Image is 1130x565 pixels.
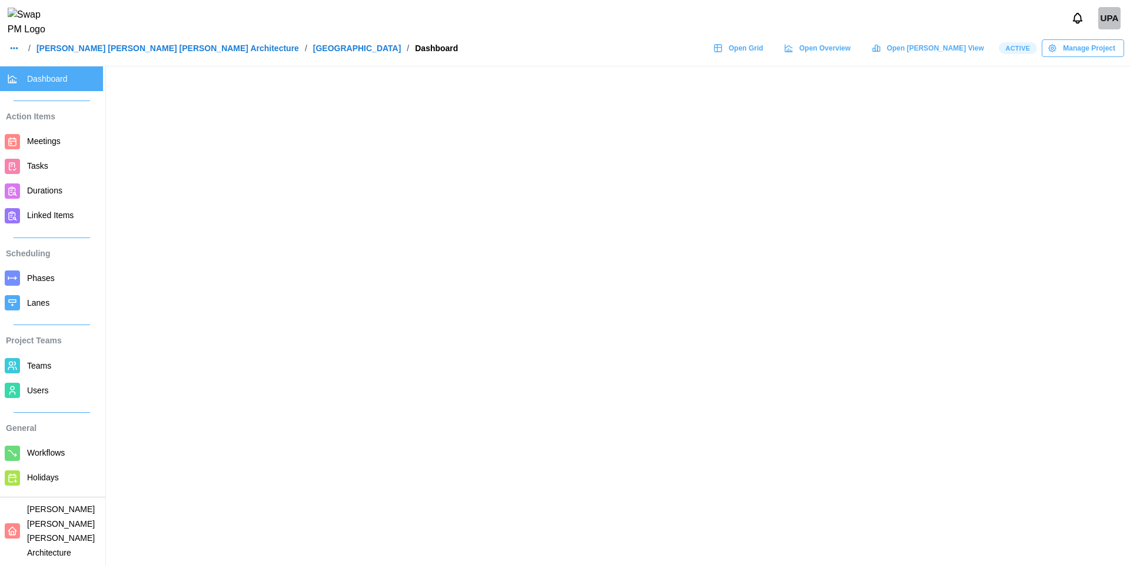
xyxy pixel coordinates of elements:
button: Notifications [1068,8,1088,28]
span: Manage Project [1063,40,1115,56]
span: Durations [27,186,62,195]
a: Open [PERSON_NAME] View [865,39,992,57]
div: / [407,44,409,52]
span: Tasks [27,161,48,170]
span: Meetings [27,136,61,146]
span: Lanes [27,298,49,307]
div: Dashboard [415,44,458,52]
div: / [28,44,31,52]
span: Teams [27,361,51,370]
a: [PERSON_NAME] [PERSON_NAME] [PERSON_NAME] Architecture [36,44,299,52]
span: Dashboard [27,74,68,83]
span: Phases [27,273,55,283]
a: Umar platform admin [1098,7,1121,29]
span: Linked Items [27,210,74,220]
span: Open Grid [729,40,763,56]
span: Open Overview [799,40,850,56]
a: [GEOGRAPHIC_DATA] [313,44,401,52]
button: Manage Project [1042,39,1124,57]
span: Active [1005,43,1030,54]
div: UPA [1098,7,1121,29]
a: Open Grid [707,39,772,57]
span: [PERSON_NAME] [PERSON_NAME] [PERSON_NAME] Architecture [27,504,95,557]
span: Open [PERSON_NAME] View [887,40,984,56]
div: / [305,44,307,52]
a: Open Overview [778,39,860,57]
span: Workflows [27,448,65,457]
span: Holidays [27,473,59,482]
span: Users [27,386,49,395]
img: Swap PM Logo [8,8,55,37]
